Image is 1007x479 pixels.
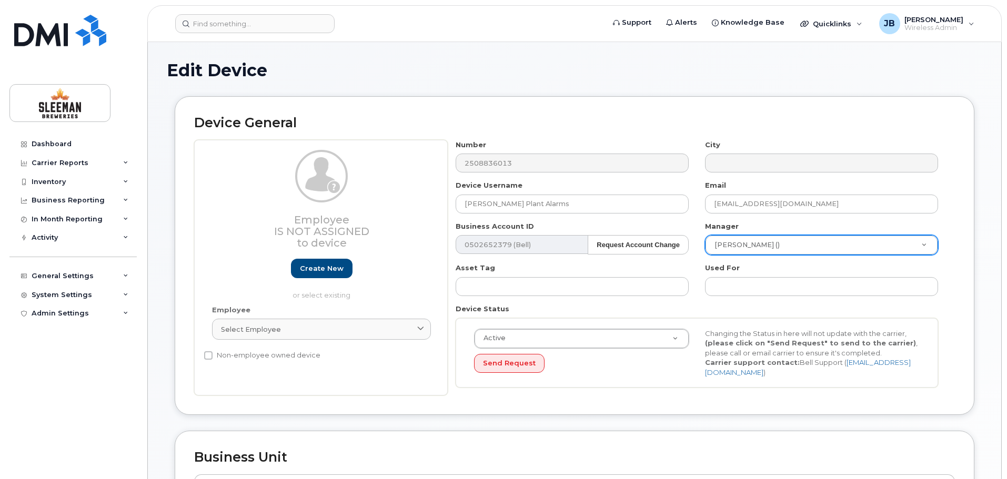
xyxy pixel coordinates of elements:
[474,354,545,373] button: Send Request
[194,116,955,130] h2: Device General
[456,304,509,314] label: Device Status
[708,240,780,250] span: [PERSON_NAME] ()
[456,180,522,190] label: Device Username
[706,236,938,254] a: [PERSON_NAME] ()
[274,225,369,238] span: Is not assigned
[705,358,911,376] a: [EMAIL_ADDRESS][DOMAIN_NAME]
[204,351,213,360] input: Non-employee owned device
[456,263,495,273] label: Asset Tag
[221,324,281,334] span: Select employee
[194,450,955,465] h2: Business Unit
[297,237,347,249] span: to device
[705,180,726,190] label: Email
[456,140,486,150] label: Number
[697,329,928,378] div: Changing the Status in here will not update with the carrier, , please call or email carrier to e...
[705,358,800,366] strong: Carrier support contact:
[212,214,431,249] h3: Employee
[212,290,431,300] p: or select existing
[291,259,353,278] a: Create new
[705,140,720,150] label: City
[204,349,320,362] label: Non-employee owned device
[477,333,506,343] span: Active
[475,329,689,348] a: Active
[705,221,739,231] label: Manager
[212,319,431,340] a: Select employee
[588,235,689,254] button: Request Account Change
[212,305,250,315] label: Employee
[456,221,534,231] label: Business Account ID
[705,263,740,273] label: Used For
[705,339,916,347] strong: (please click on "Send Request" to send to the carrier)
[597,241,680,249] strong: Request Account Change
[167,61,982,79] h1: Edit Device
